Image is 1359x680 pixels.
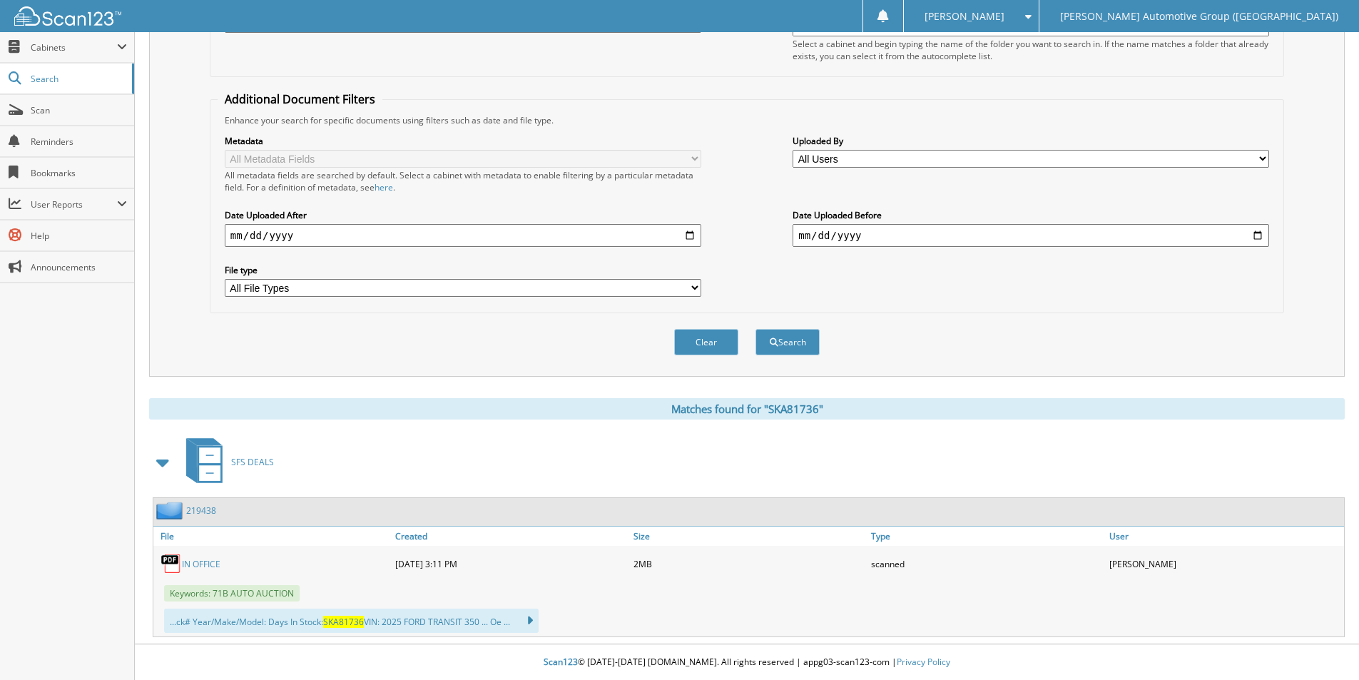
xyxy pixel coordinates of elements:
div: [DATE] 3:11 PM [392,549,630,578]
div: © [DATE]-[DATE] [DOMAIN_NAME]. All rights reserved | appg03-scan123-com | [135,645,1359,680]
img: PDF.png [161,553,182,574]
div: scanned [867,549,1106,578]
div: All metadata fields are searched by default. Select a cabinet with metadata to enable filtering b... [225,169,701,193]
input: end [793,224,1269,247]
span: Help [31,230,127,242]
button: Search [755,329,820,355]
label: Metadata [225,135,701,147]
iframe: Chat Widget [1288,612,1359,680]
img: folder2.png [156,502,186,519]
span: SKA81736 [323,616,364,628]
div: ...ck# Year/Make/Model: Days In Stock: VIN: 2025 FORD TRANSIT 350 ... Oe ... [164,609,539,633]
span: Reminders [31,136,127,148]
span: User Reports [31,198,117,210]
label: Date Uploaded After [225,209,701,221]
span: Bookmarks [31,167,127,179]
a: 219438 [186,504,216,517]
a: here [375,181,393,193]
span: Scan [31,104,127,116]
div: Enhance your search for specific documents using filters such as date and file type. [218,114,1276,126]
input: start [225,224,701,247]
a: File [153,527,392,546]
div: Matches found for "SKA81736" [149,398,1345,420]
span: Scan123 [544,656,578,668]
a: Type [867,527,1106,546]
a: Privacy Policy [897,656,950,668]
button: Clear [674,329,738,355]
a: Size [630,527,868,546]
span: SFS DEALS [231,456,274,468]
label: File type [225,264,701,276]
legend: Additional Document Filters [218,91,382,107]
a: User [1106,527,1344,546]
span: [PERSON_NAME] Automotive Group ([GEOGRAPHIC_DATA]) [1060,12,1338,21]
a: SFS DEALS [178,434,274,490]
span: Cabinets [31,41,117,54]
img: scan123-logo-white.svg [14,6,121,26]
span: Keywords: 71B AUTO AUCTION [164,585,300,602]
div: 2MB [630,549,868,578]
a: IN OFFICE [182,558,220,570]
div: Select a cabinet and begin typing the name of the folder you want to search in. If the name match... [793,38,1269,62]
label: Date Uploaded Before [793,209,1269,221]
label: Uploaded By [793,135,1269,147]
span: Announcements [31,261,127,273]
a: Created [392,527,630,546]
span: [PERSON_NAME] [925,12,1004,21]
div: [PERSON_NAME] [1106,549,1344,578]
span: Search [31,73,125,85]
